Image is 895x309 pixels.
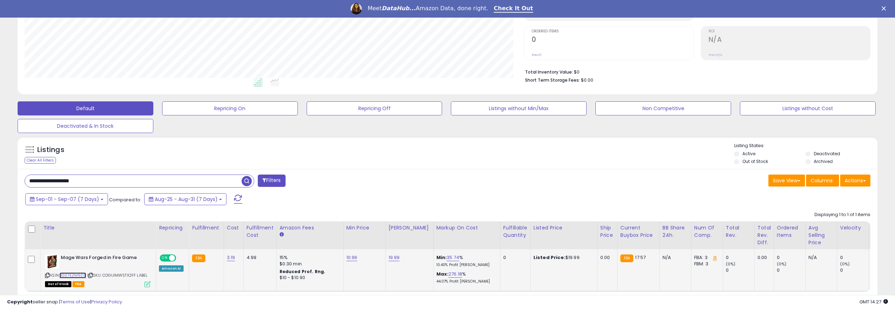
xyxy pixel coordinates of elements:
[367,5,488,12] div: Meet Amazon Data, done right.
[726,254,754,261] div: 0
[162,101,298,115] button: Repricing On
[436,254,495,267] div: %
[25,193,108,205] button: Sep-01 - Sep-07 (7 Days)
[18,119,153,133] button: Deactivated & In Stock
[635,254,646,261] span: 17.57
[36,196,99,203] span: Sep-01 - Sep-07 (7 Days)
[159,265,184,272] div: Amazon AI
[726,261,736,267] small: (0%)
[726,224,752,239] div: Total Rev.
[389,224,430,232] div: [PERSON_NAME]
[494,5,533,13] a: Check It Out
[532,36,693,45] h2: 0
[840,224,866,232] div: Velocity
[768,175,805,187] button: Save View
[389,254,400,261] a: 19.99
[280,232,284,238] small: Amazon Fees.
[503,224,528,239] div: Fulfillable Quantity
[814,212,870,218] div: Displaying 1 to 1 of 1 items
[436,271,449,277] b: Max:
[72,281,84,287] span: FBA
[192,224,220,232] div: Fulfillment
[280,224,340,232] div: Amazon Fees
[600,224,614,239] div: Ship Price
[436,271,495,284] div: %
[192,254,205,262] small: FBA
[620,254,633,262] small: FBA
[742,151,755,157] label: Active
[382,5,416,12] i: DataHub...
[7,298,33,305] strong: Copyright
[742,158,768,164] label: Out of Stock
[840,175,870,187] button: Actions
[694,224,720,239] div: Num of Comp.
[581,77,593,83] span: $0.00
[525,69,573,75] b: Total Inventory Value:
[25,157,56,164] div: Clear All Filters
[814,158,833,164] label: Archived
[227,254,235,261] a: 3.19
[346,254,358,261] a: 10.96
[227,224,241,232] div: Cost
[91,298,122,305] a: Privacy Policy
[160,255,169,261] span: ON
[351,3,362,14] img: Profile image for Georgie
[109,196,141,203] span: Compared to:
[436,263,495,267] p: 10.40% Profit [PERSON_NAME]
[61,254,146,263] b: Mage Wars Forged in Fire Game
[808,254,832,261] div: N/A
[595,101,731,115] button: Non Competitive
[709,36,870,45] h2: N/A
[280,269,326,275] b: Reduced Prof. Rng.
[533,254,565,261] b: Listed Price:
[663,254,686,261] div: N/A
[451,101,587,115] button: Listings without Min/Max
[757,254,768,261] div: 0.00
[436,279,495,284] p: 44.07% Profit [PERSON_NAME]
[346,224,383,232] div: Min Price
[811,177,833,184] span: Columns
[840,267,869,273] div: 0
[840,261,850,267] small: (0%)
[59,272,86,278] a: B007EZM9Z8
[45,254,151,286] div: ASIN:
[87,272,147,278] span: | SKU: COGUIMWSTX2FF LABEL
[882,6,889,11] div: Close
[533,254,592,261] div: $19.99
[806,175,839,187] button: Columns
[777,267,805,273] div: 0
[45,281,71,287] span: All listings that are currently out of stock and unavailable for purchase on Amazon
[280,275,338,281] div: $10 - $10.90
[525,77,580,83] b: Short Term Storage Fees:
[159,224,186,232] div: Repricing
[448,271,462,278] a: 276.18
[533,224,594,232] div: Listed Price
[777,261,787,267] small: (0%)
[532,53,542,57] small: Prev: 0
[247,254,271,261] div: 4.99
[532,30,693,33] span: Ordered Items
[43,224,153,232] div: Title
[247,224,274,239] div: Fulfillment Cost
[447,254,459,261] a: 35.74
[307,101,442,115] button: Repricing Off
[620,224,657,239] div: Current Buybox Price
[280,261,338,267] div: $0.30 min
[7,299,122,305] div: seller snap | |
[709,30,870,33] span: ROI
[709,53,722,57] small: Prev: N/A
[503,254,525,261] div: 0
[144,193,226,205] button: Aug-25 - Aug-31 (7 Days)
[777,254,805,261] div: 0
[258,175,285,187] button: Filters
[694,254,717,261] div: FBA: 3
[663,224,688,239] div: BB Share 24h.
[280,254,338,261] div: 15%
[600,254,612,261] div: 0.00
[808,224,834,246] div: Avg Selling Price
[859,298,888,305] span: 2025-09-11 14:27 GMT
[525,67,865,76] li: $0
[740,101,876,115] button: Listings without Cost
[777,224,803,239] div: Ordered Items
[433,221,500,249] th: The percentage added to the cost of goods (COGS) that forms the calculator for Min & Max prices.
